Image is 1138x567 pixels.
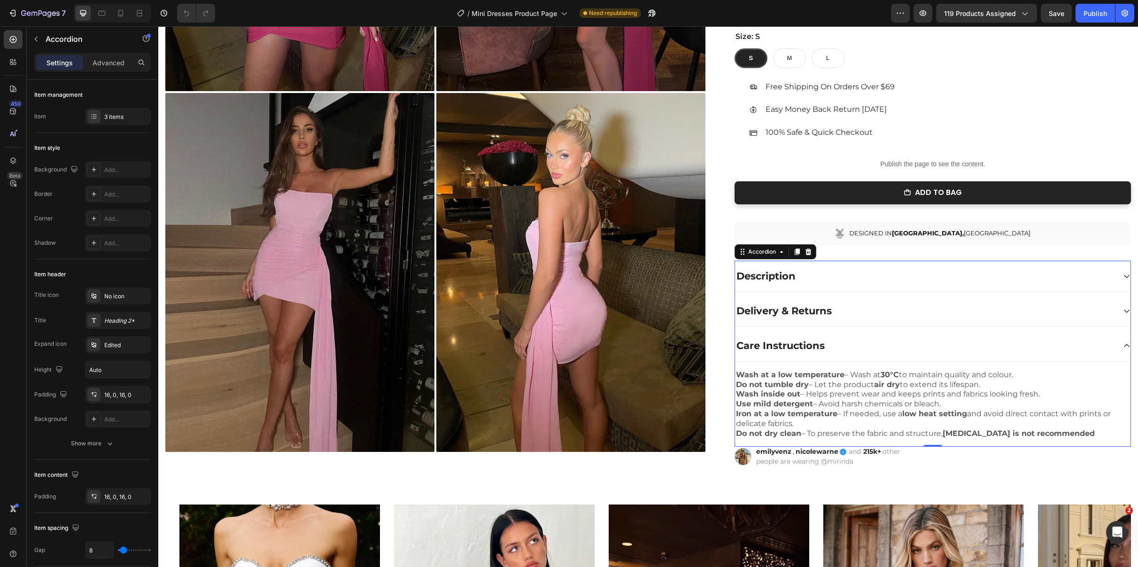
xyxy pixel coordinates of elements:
[757,162,804,171] div: ADD TO BAG
[104,113,148,121] div: 3 items
[34,112,46,121] div: Item
[34,316,46,325] div: Title
[34,492,56,501] div: Padding
[104,391,148,399] div: 16, 0, 16, 0
[578,344,686,353] strong: Wash at a low temperature
[576,155,973,178] button: ADD TO BAG
[724,421,742,431] span: other
[578,383,679,392] strong: Iron at a low temperature
[578,364,971,373] p: – Helps prevent wear and keeps prints and fabrics looking fresh.
[93,58,124,68] p: Advanced
[104,166,148,174] div: Add...
[34,91,83,99] div: Item management
[578,244,637,256] strong: Description
[576,133,973,143] p: Publish the page to see the content.
[578,403,643,412] strong: Do not dry clean
[34,190,53,198] div: Border
[589,9,637,17] span: Need republishing
[722,344,741,353] strong: 30°C
[744,383,809,392] strong: low heat setting
[578,373,655,382] strong: Use mild detergent
[34,239,56,247] div: Shadow
[34,415,67,423] div: Background
[936,4,1037,23] button: 119 products assigned
[690,421,703,431] span: and
[1041,4,1072,23] button: Save
[677,202,686,212] img: AAA.svg
[588,221,619,230] div: Accordion
[576,422,593,439] img: profile pic
[34,388,69,401] div: Padding
[1125,507,1133,514] span: 2
[1084,8,1107,18] div: Publish
[607,77,728,91] p: Easy Money Back Return [DATE]
[34,291,59,299] div: Title icon
[158,26,1138,567] iframe: Design area
[46,58,73,68] p: Settings
[177,4,215,23] div: Undo/Redo
[104,215,148,223] div: Add...
[34,214,53,223] div: Corner
[578,279,674,291] strong: Delivery & Returns
[578,383,971,403] p: – If needed, use a and avoid direct contact with prints or delicate fabrics.
[577,242,639,257] div: Rich Text Editor. Editing area: main
[1106,521,1129,544] iframe: Intercom live chat
[4,4,70,23] button: 7
[598,421,742,431] div: ,
[578,403,971,412] p: – To preserve the fabric and structure,
[1076,4,1115,23] button: Publish
[46,33,125,45] p: Accordion
[104,341,148,350] div: Edited
[590,28,595,35] span: S
[577,312,668,327] div: Rich Text Editor. Editing area: main
[62,8,66,19] p: 7
[578,354,971,364] p: – Let the product to extend its lifespan.
[104,317,148,325] div: Heading 2*
[34,469,81,482] div: Item content
[578,354,650,363] strong: Do not tumble dry
[784,403,937,412] strong: [MEDICAL_DATA] is not recommended
[716,354,742,363] strong: air dry
[34,163,80,176] div: Background
[472,8,557,18] span: Mini Dresses Product Page
[34,364,65,376] div: Height
[705,421,723,431] strong: 215k+
[637,421,680,431] strong: nicolewarne
[34,144,60,152] div: Item style
[34,270,66,279] div: Item header
[578,364,642,373] strong: Wash inside out
[607,100,714,114] p: 100% Safe & Quick Checkout
[104,292,148,301] div: No icon
[34,340,67,348] div: Expand icon
[104,415,148,424] div: Add...
[578,314,666,326] strong: Care Instructions
[7,172,23,179] div: Beta
[85,542,114,559] input: Auto
[598,421,633,431] strong: emilyvenz
[104,493,148,501] div: 16, 0, 16, 0
[71,439,115,448] div: Show more
[734,203,805,211] b: [GEOGRAPHIC_DATA],
[578,344,971,354] p: – Wash at to maintain quality and colour.
[9,100,23,108] div: 450
[34,435,151,452] button: Show more
[628,28,634,35] span: M
[577,277,675,293] div: Rich Text Editor. Editing area: main
[85,361,150,378] input: Auto
[104,190,148,199] div: Add...
[1049,9,1064,17] span: Save
[944,8,1016,18] span: 119 products assigned
[668,28,672,35] span: L
[34,522,81,535] div: Item spacing
[598,431,742,441] div: people are wearing @mirinda
[578,373,971,383] p: – Avoid harsh chemicals or bleach.
[34,546,45,554] div: Gap
[467,8,470,18] span: /
[691,203,872,212] span: DESIGNED IN [GEOGRAPHIC_DATA]
[607,54,736,68] p: Free Shipping On Orders Over $69
[104,239,148,248] div: Add...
